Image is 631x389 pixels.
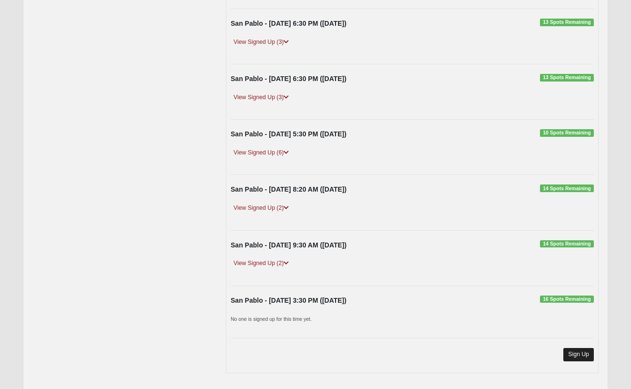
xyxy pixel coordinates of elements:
a: View Signed Up (6) [231,148,292,158]
span: 14 Spots Remaining [540,184,594,192]
a: View Signed Up (2) [231,258,292,268]
small: No one is signed up for this time yet. [231,316,312,322]
strong: San Pablo - [DATE] 8:20 AM ([DATE]) [231,185,346,193]
a: View Signed Up (3) [231,92,292,102]
span: 13 Spots Remaining [540,19,594,26]
span: 10 Spots Remaining [540,129,594,137]
strong: San Pablo - [DATE] 9:30 AM ([DATE]) [231,241,346,249]
strong: San Pablo - [DATE] 3:30 PM ([DATE]) [231,297,346,304]
span: 14 Spots Remaining [540,240,594,248]
span: 16 Spots Remaining [540,296,594,303]
a: View Signed Up (3) [231,37,292,47]
a: Sign Up [563,348,594,361]
strong: San Pablo - [DATE] 5:30 PM ([DATE]) [231,130,346,138]
strong: San Pablo - [DATE] 6:30 PM ([DATE]) [231,75,346,82]
strong: San Pablo - [DATE] 6:30 PM ([DATE]) [231,20,346,27]
a: View Signed Up (2) [231,203,292,213]
span: 13 Spots Remaining [540,74,594,82]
